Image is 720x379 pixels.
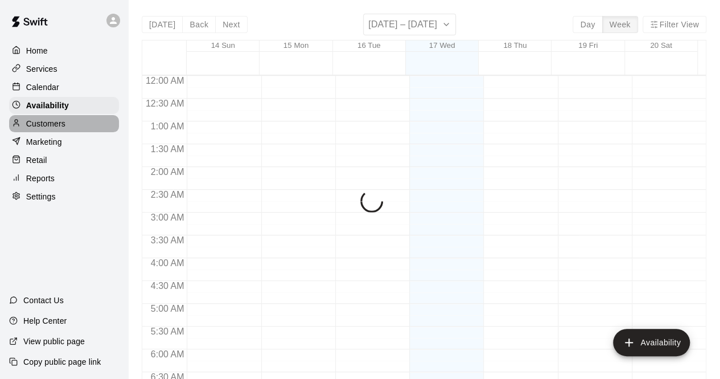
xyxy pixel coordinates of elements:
[26,45,48,56] p: Home
[9,170,119,187] a: Reports
[26,100,69,111] p: Availability
[143,76,187,85] span: 12:00 AM
[613,329,690,356] button: add
[143,99,187,108] span: 12:30 AM
[23,336,85,347] p: View public page
[26,154,47,166] p: Retail
[9,133,119,150] a: Marketing
[578,41,598,50] button: 19 Fri
[26,118,65,129] p: Customers
[9,152,119,169] a: Retail
[9,60,119,78] a: Services
[9,115,119,132] a: Customers
[148,349,187,359] span: 6:00 AM
[148,235,187,245] span: 3:30 AM
[9,79,119,96] a: Calendar
[148,190,187,199] span: 2:30 AM
[148,258,187,268] span: 4:00 AM
[148,304,187,313] span: 5:00 AM
[148,121,187,131] span: 1:00 AM
[650,41,672,50] button: 20 Sat
[23,356,101,368] p: Copy public page link
[23,315,67,327] p: Help Center
[26,191,56,202] p: Settings
[26,173,55,184] p: Reports
[148,167,187,177] span: 2:00 AM
[9,188,119,205] a: Settings
[9,42,119,59] a: Home
[23,295,64,306] p: Contact Us
[211,41,235,50] button: 14 Sun
[429,41,455,50] button: 17 Wed
[503,41,526,50] button: 18 Thu
[9,97,119,114] a: Availability
[148,327,187,336] span: 5:30 AM
[26,136,62,148] p: Marketing
[357,41,381,50] button: 16 Tue
[283,41,308,50] button: 15 Mon
[148,144,187,154] span: 1:30 AM
[26,63,57,75] p: Services
[148,281,187,291] span: 4:30 AM
[26,81,59,93] p: Calendar
[148,213,187,222] span: 3:00 AM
